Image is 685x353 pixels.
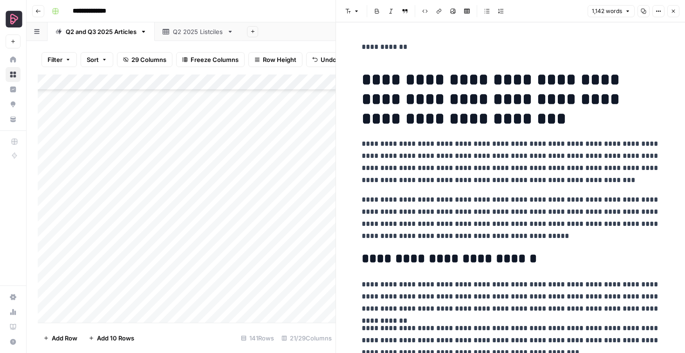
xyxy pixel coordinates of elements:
[117,52,172,67] button: 29 Columns
[6,97,21,112] a: Opportunities
[191,55,239,64] span: Freeze Columns
[6,82,21,97] a: Insights
[306,52,342,67] button: Undo
[588,5,635,17] button: 1,142 words
[6,67,21,82] a: Browse
[66,27,137,36] div: Q2 and Q3 2025 Articles
[48,22,155,41] a: Q2 and Q3 2025 Articles
[6,305,21,319] a: Usage
[6,7,21,31] button: Workspace: Preply Business
[6,112,21,127] a: Your Data
[41,52,77,67] button: Filter
[131,55,166,64] span: 29 Columns
[6,52,21,67] a: Home
[155,22,241,41] a: Q2 2025 Listciles
[52,333,77,343] span: Add Row
[81,52,113,67] button: Sort
[6,334,21,349] button: Help + Support
[321,55,336,64] span: Undo
[592,7,622,15] span: 1,142 words
[173,27,223,36] div: Q2 2025 Listciles
[278,331,336,346] div: 21/29 Columns
[237,331,278,346] div: 141 Rows
[6,319,21,334] a: Learning Hub
[87,55,99,64] span: Sort
[176,52,245,67] button: Freeze Columns
[248,52,302,67] button: Row Height
[6,290,21,305] a: Settings
[83,331,140,346] button: Add 10 Rows
[6,11,22,27] img: Preply Business Logo
[48,55,62,64] span: Filter
[97,333,134,343] span: Add 10 Rows
[38,331,83,346] button: Add Row
[263,55,296,64] span: Row Height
